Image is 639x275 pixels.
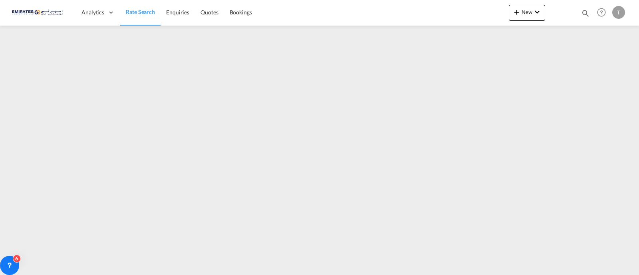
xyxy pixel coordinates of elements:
[532,7,542,17] md-icon: icon-chevron-down
[595,6,612,20] div: Help
[612,6,625,19] div: T
[509,5,545,21] button: icon-plus 400-fgNewicon-chevron-down
[126,8,155,15] span: Rate Search
[230,9,252,16] span: Bookings
[512,7,522,17] md-icon: icon-plus 400-fg
[581,9,590,18] md-icon: icon-magnify
[81,8,104,16] span: Analytics
[12,4,66,22] img: c67187802a5a11ec94275b5db69a26e6.png
[581,9,590,21] div: icon-magnify
[200,9,218,16] span: Quotes
[166,9,189,16] span: Enquiries
[512,9,542,15] span: New
[595,6,608,19] span: Help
